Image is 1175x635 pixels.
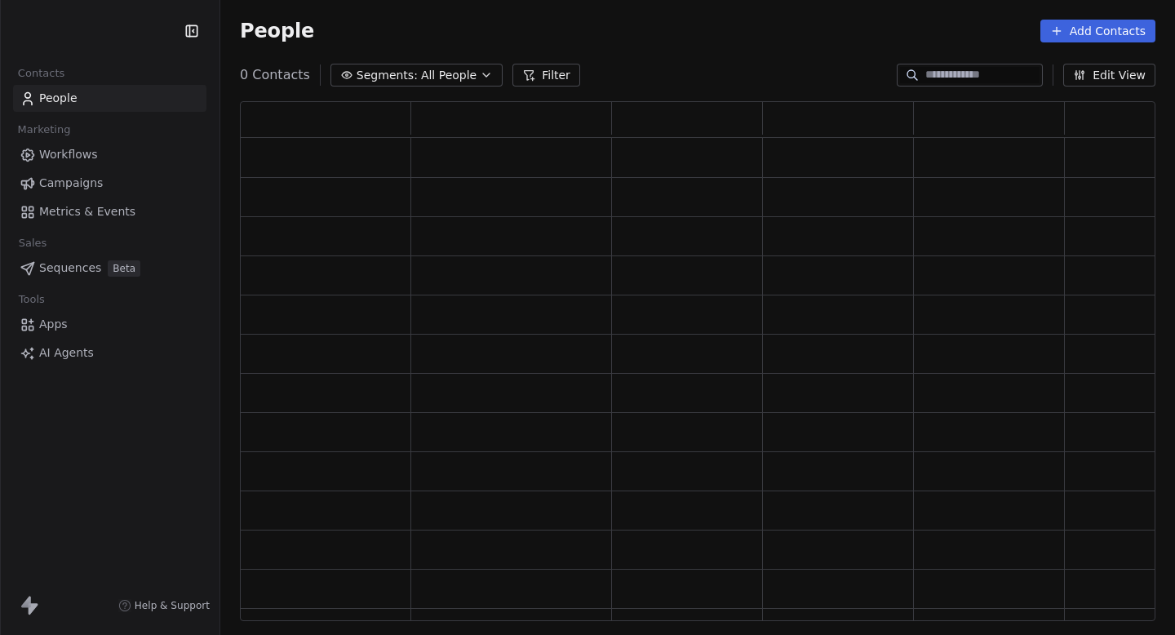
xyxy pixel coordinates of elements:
span: Apps [39,316,68,333]
span: Help & Support [135,599,210,612]
span: Campaigns [39,175,103,192]
button: Edit View [1063,64,1155,87]
a: AI Agents [13,340,206,366]
span: Beta [108,260,140,277]
a: Workflows [13,141,206,168]
a: Metrics & Events [13,198,206,225]
span: Tools [11,287,51,312]
button: Filter [512,64,580,87]
span: AI Agents [39,344,94,362]
span: Sequences [39,260,101,277]
span: Metrics & Events [39,203,135,220]
button: Add Contacts [1040,20,1155,42]
a: People [13,85,206,112]
span: Sales [11,231,54,255]
a: Campaigns [13,170,206,197]
span: All People [421,67,477,84]
a: SequencesBeta [13,255,206,282]
span: Contacts [11,61,72,86]
a: Help & Support [118,599,210,612]
a: Apps [13,311,206,338]
span: People [39,90,78,107]
span: 0 Contacts [240,65,310,85]
span: Marketing [11,118,78,142]
span: People [240,19,314,43]
span: Segments: [357,67,418,84]
span: Workflows [39,146,98,163]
